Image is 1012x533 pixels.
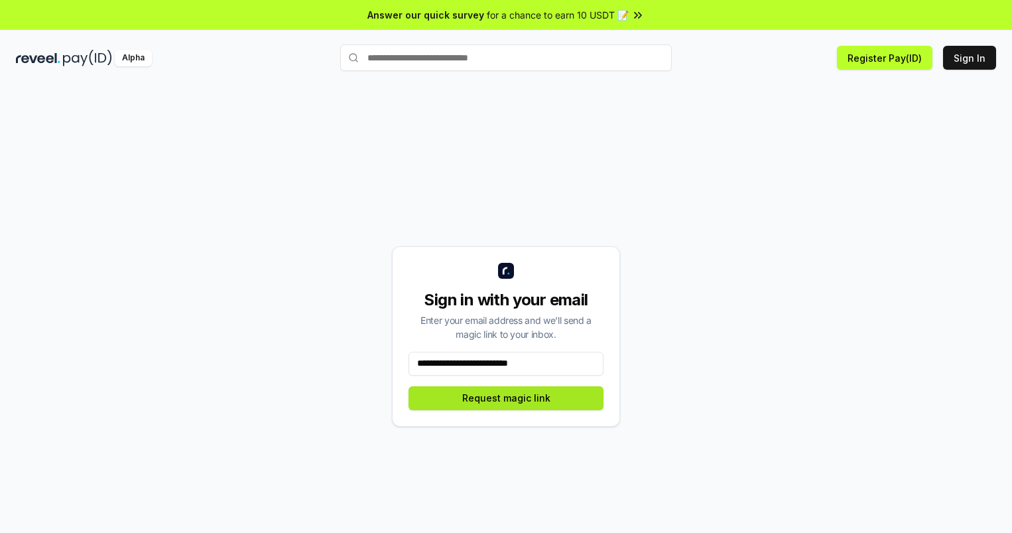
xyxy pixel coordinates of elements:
div: Enter your email address and we’ll send a magic link to your inbox. [409,313,603,341]
img: logo_small [498,263,514,279]
button: Sign In [943,46,996,70]
div: Sign in with your email [409,289,603,311]
span: for a chance to earn 10 USDT 📝 [487,8,629,22]
button: Request magic link [409,386,603,410]
span: Answer our quick survey [367,8,484,22]
img: reveel_dark [16,50,60,66]
button: Register Pay(ID) [837,46,932,70]
img: pay_id [63,50,112,66]
div: Alpha [115,50,152,66]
